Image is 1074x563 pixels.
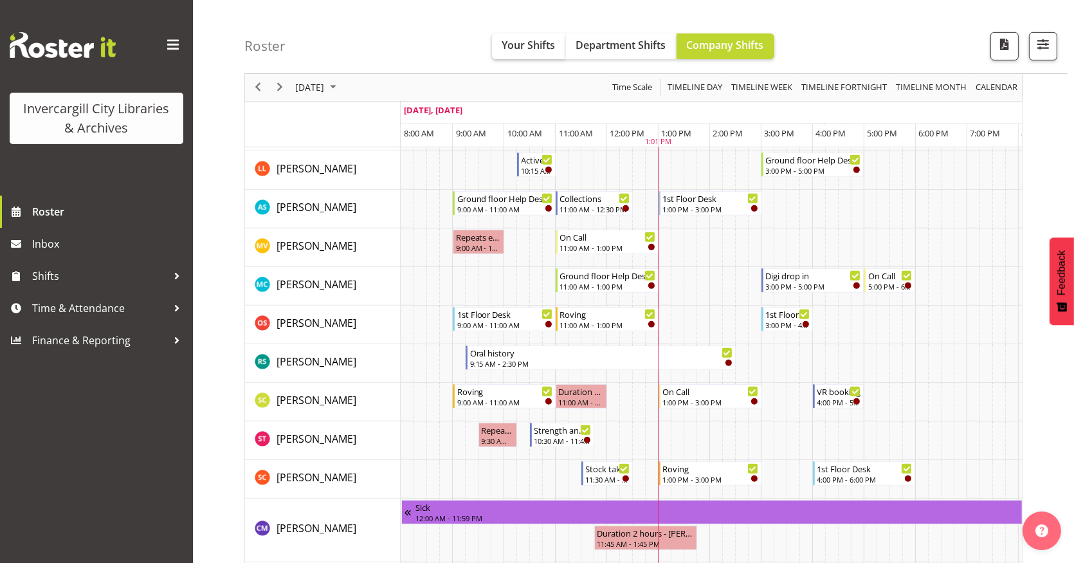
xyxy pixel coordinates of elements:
a: [PERSON_NAME] [277,470,356,485]
a: [PERSON_NAME] [277,521,356,536]
div: Invercargill City Libraries & Archives [23,99,170,138]
div: Mandy Stenton"s event - Ground floor Help Desk Begin From Tuesday, October 7, 2025 at 9:00:00 AM ... [453,191,556,216]
div: 1:01 PM [645,137,671,148]
span: Shifts [32,266,167,286]
span: Department Shifts [576,38,666,52]
div: 11:00 AM - 1:00 PM [560,281,655,291]
div: 11:45 AM - 1:45 PM [597,539,694,549]
button: Company Shifts [677,33,774,59]
div: Roving [663,462,758,475]
div: On Call [663,385,758,398]
div: Repeats every [DATE] - [PERSON_NAME] [482,423,514,436]
span: [PERSON_NAME] [277,239,356,253]
div: Duration 1 hours - [PERSON_NAME] [559,385,604,398]
span: 1:00 PM [662,127,692,139]
span: 5:00 PM [868,127,898,139]
div: Chamique Mamolo"s event - Duration 2 hours - Chamique Mamolo Begin From Tuesday, October 7, 2025 ... [594,526,697,550]
div: 5:00 PM - 6:00 PM [868,281,912,291]
div: Mandy Stenton"s event - Collections Begin From Tuesday, October 7, 2025 at 11:00:00 AM GMT+13:00 ... [556,191,633,216]
td: Marion van Voornveld resource [245,228,401,267]
div: Serena Casey"s event - Roving Begin From Tuesday, October 7, 2025 at 1:00:00 PM GMT+13:00 Ends At... [659,461,761,486]
div: Lynette Lockett"s event - Ground floor Help Desk Begin From Tuesday, October 7, 2025 at 3:00:00 P... [761,152,864,177]
button: Timeline Month [894,80,969,96]
div: Michelle Cunningham"s event - Ground floor Help Desk Begin From Tuesday, October 7, 2025 at 11:00... [556,268,659,293]
span: calendar [974,80,1019,96]
div: Roving [457,385,552,398]
span: 12:00 PM [610,127,645,139]
img: Rosterit website logo [10,32,116,58]
button: Previous [250,80,267,96]
span: 11:00 AM [559,127,594,139]
div: 11:00 AM - 1:00 PM [560,320,655,330]
span: Company Shifts [687,38,764,52]
div: Rosie Stather"s event - Oral history Begin From Tuesday, October 7, 2025 at 9:15:00 AM GMT+13:00 ... [466,346,736,370]
div: Collections [560,192,630,205]
div: 10:30 AM - 11:45 AM [534,436,591,446]
div: Ground floor Help Desk [766,153,861,166]
span: 7:00 PM [970,127,1001,139]
span: Timeline Month [895,80,968,96]
div: Roving [560,308,655,320]
img: help-xxl-2.png [1035,524,1048,537]
div: 1st Floor Desk [766,308,810,320]
td: Saniya Thompson resource [245,421,401,460]
td: Serena Casey resource [245,460,401,499]
div: Marion van Voornveld"s event - On Call Begin From Tuesday, October 7, 2025 at 11:00:00 AM GMT+13:... [556,230,659,254]
div: Mandy Stenton"s event - 1st Floor Desk Begin From Tuesday, October 7, 2025 at 1:00:00 PM GMT+13:0... [659,191,761,216]
span: [PERSON_NAME] [277,162,356,176]
button: Month [974,80,1020,96]
div: 10:15 AM - 11:00 AM [522,165,552,176]
div: Samuel Carter"s event - Duration 1 hours - Samuel Carter Begin From Tuesday, October 7, 2025 at 1... [556,384,607,409]
span: [PERSON_NAME] [277,432,356,446]
div: Duration 2 hours - [PERSON_NAME] [597,526,694,539]
div: next period [269,74,291,101]
div: 9:00 AM - 11:00 AM [457,320,552,330]
div: Samuel Carter"s event - VR booking Begin From Tuesday, October 7, 2025 at 4:00:00 PM GMT+13:00 En... [813,384,864,409]
div: 9:00 AM - 11:00 AM [457,397,552,407]
div: VR booking [817,385,861,398]
div: 9:00 AM - 10:00 AM [456,243,501,253]
div: On Call [560,230,655,243]
a: [PERSON_NAME] [277,277,356,292]
div: 9:00 AM - 11:00 AM [457,204,552,214]
span: 10:00 AM [507,127,542,139]
span: Timeline Fortnight [800,80,888,96]
div: 1st Floor Desk [457,308,552,320]
div: 9:15 AM - 2:30 PM [470,358,733,369]
span: [PERSON_NAME] [277,393,356,407]
div: Michelle Cunningham"s event - On Call Begin From Tuesday, October 7, 2025 at 5:00:00 PM GMT+13:00... [864,268,915,293]
button: Time Scale [610,80,655,96]
div: Ground floor Help Desk [560,269,655,282]
td: Michelle Cunningham resource [245,267,401,306]
div: Olivia Stanley"s event - Roving Begin From Tuesday, October 7, 2025 at 11:00:00 AM GMT+13:00 Ends... [556,307,659,331]
a: [PERSON_NAME] [277,392,356,408]
span: 3:00 PM [765,127,795,139]
span: Time Scale [611,80,653,96]
div: 9:30 AM - 10:15 AM [482,436,514,446]
div: Strength and Balance [534,423,591,436]
div: 4:00 PM - 5:00 PM [817,397,861,407]
span: 2:00 PM [713,127,743,139]
div: Oral history [470,346,733,359]
div: 1st Floor Desk [663,192,758,205]
h4: Roster [244,39,286,53]
div: Ground floor Help Desk [457,192,552,205]
a: [PERSON_NAME] [277,354,356,369]
button: Filter Shifts [1029,32,1057,60]
div: 11:00 AM - 1:00 PM [560,243,655,253]
div: Active Rhyming [522,153,552,166]
button: Timeline Day [666,80,725,96]
td: Chamique Mamolo resource [245,499,401,562]
div: October 7, 2025 [291,74,344,101]
div: Samuel Carter"s event - On Call Begin From Tuesday, October 7, 2025 at 1:00:00 PM GMT+13:00 Ends ... [659,384,761,409]
span: Roster [32,202,187,221]
a: [PERSON_NAME] [277,238,356,254]
span: Timeline Week [730,80,794,96]
div: 4:00 PM - 6:00 PM [817,474,913,485]
div: Stock taking [586,462,630,475]
button: Your Shifts [492,33,566,59]
div: 1:00 PM - 3:00 PM [663,397,758,407]
span: Finance & Reporting [32,331,167,350]
button: Next [271,80,289,96]
div: 1:00 PM - 3:00 PM [663,474,758,485]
